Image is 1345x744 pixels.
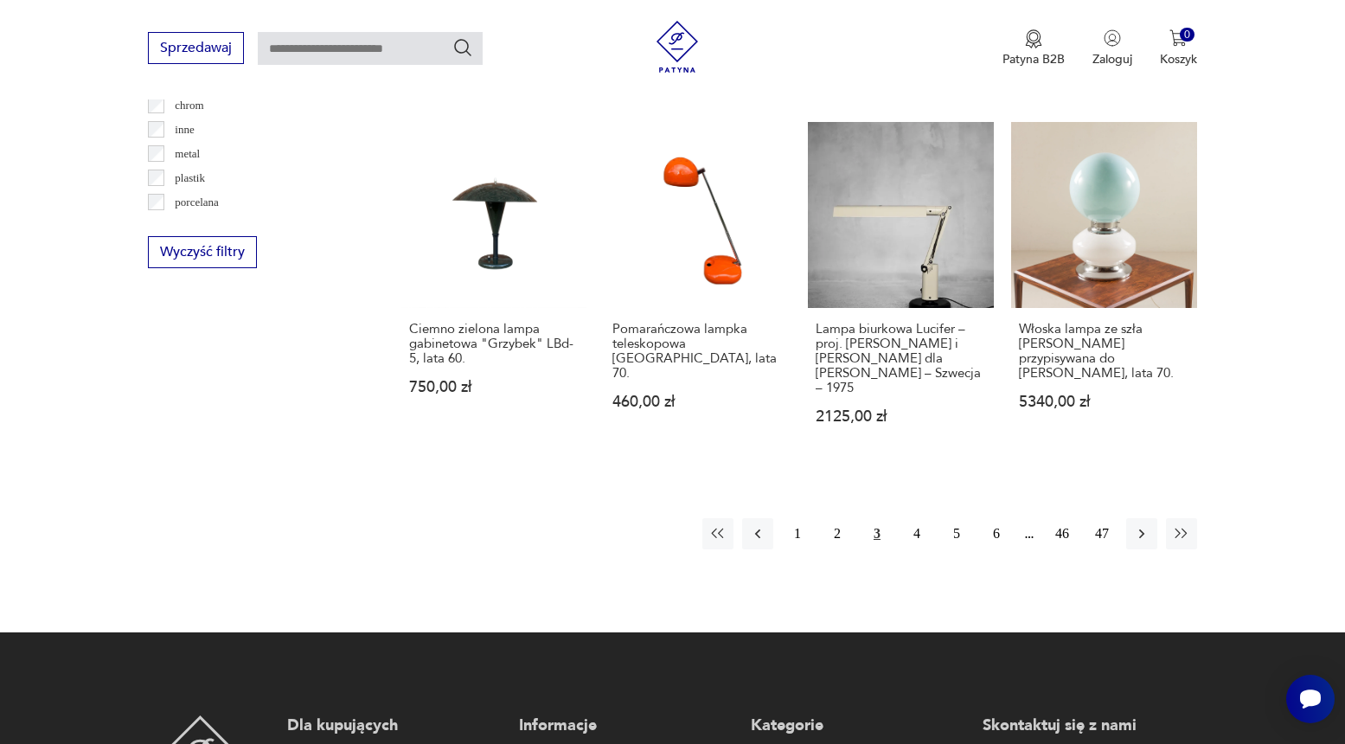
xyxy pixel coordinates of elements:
[1160,29,1197,67] button: 0Koszyk
[1002,29,1065,67] a: Ikona medaluPatyna B2B
[751,715,965,736] p: Kategorie
[1286,675,1335,723] iframe: Smartsupp widget button
[175,217,209,236] p: porcelit
[1092,29,1132,67] button: Zaloguj
[1025,29,1042,48] img: Ikona medalu
[519,715,733,736] p: Informacje
[1086,518,1118,549] button: 47
[901,518,932,549] button: 4
[782,518,813,549] button: 1
[941,518,972,549] button: 5
[1180,28,1194,42] div: 0
[175,96,203,115] p: chrom
[981,518,1012,549] button: 6
[175,144,200,164] p: metal
[1011,122,1197,458] a: Włoska lampa ze szła Murano przypisywana do Carlo Nasona, lata 70.Włoska lampa ze szła [PERSON_NA...
[401,122,587,458] a: Ciemno zielona lampa gabinetowa "Grzybek" LBd-5, lata 60.Ciemno zielona lampa gabinetowa "Grzybek...
[612,322,783,381] h3: Pomarańczowa lampka teleskopowa [GEOGRAPHIC_DATA], lata 70.
[148,43,244,55] a: Sprzedawaj
[1019,322,1189,381] h3: Włoska lampa ze szła [PERSON_NAME] przypisywana do [PERSON_NAME], lata 70.
[816,322,986,395] h3: Lampa biurkowa Lucifer – proj. [PERSON_NAME] i [PERSON_NAME] dla [PERSON_NAME] – Szwecja – 1975
[1002,29,1065,67] button: Patyna B2B
[822,518,853,549] button: 2
[148,236,257,268] button: Wyczyść filtry
[1160,51,1197,67] p: Koszyk
[175,120,194,139] p: inne
[808,122,994,458] a: Lampa biurkowa Lucifer – proj. Tom Ahlström i Hans Ehrich dla Fagerhults – Szwecja – 1975Lampa bi...
[605,122,791,458] a: Pomarańczowa lampka teleskopowa Hustadt, lata 70.Pomarańczowa lampka teleskopowa [GEOGRAPHIC_DATA...
[175,169,205,188] p: plastik
[1002,51,1065,67] p: Patyna B2B
[612,394,783,409] p: 460,00 zł
[651,21,703,73] img: Patyna - sklep z meblami i dekoracjami vintage
[409,380,580,394] p: 750,00 zł
[409,322,580,366] h3: Ciemno zielona lampa gabinetowa "Grzybek" LBd-5, lata 60.
[1092,51,1132,67] p: Zaloguj
[983,715,1197,736] p: Skontaktuj się z nami
[1047,518,1078,549] button: 46
[1169,29,1187,47] img: Ikona koszyka
[175,193,219,212] p: porcelana
[816,409,986,424] p: 2125,00 zł
[861,518,893,549] button: 3
[1104,29,1121,47] img: Ikonka użytkownika
[1019,394,1189,409] p: 5340,00 zł
[148,32,244,64] button: Sprzedawaj
[452,37,473,58] button: Szukaj
[287,715,502,736] p: Dla kupujących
